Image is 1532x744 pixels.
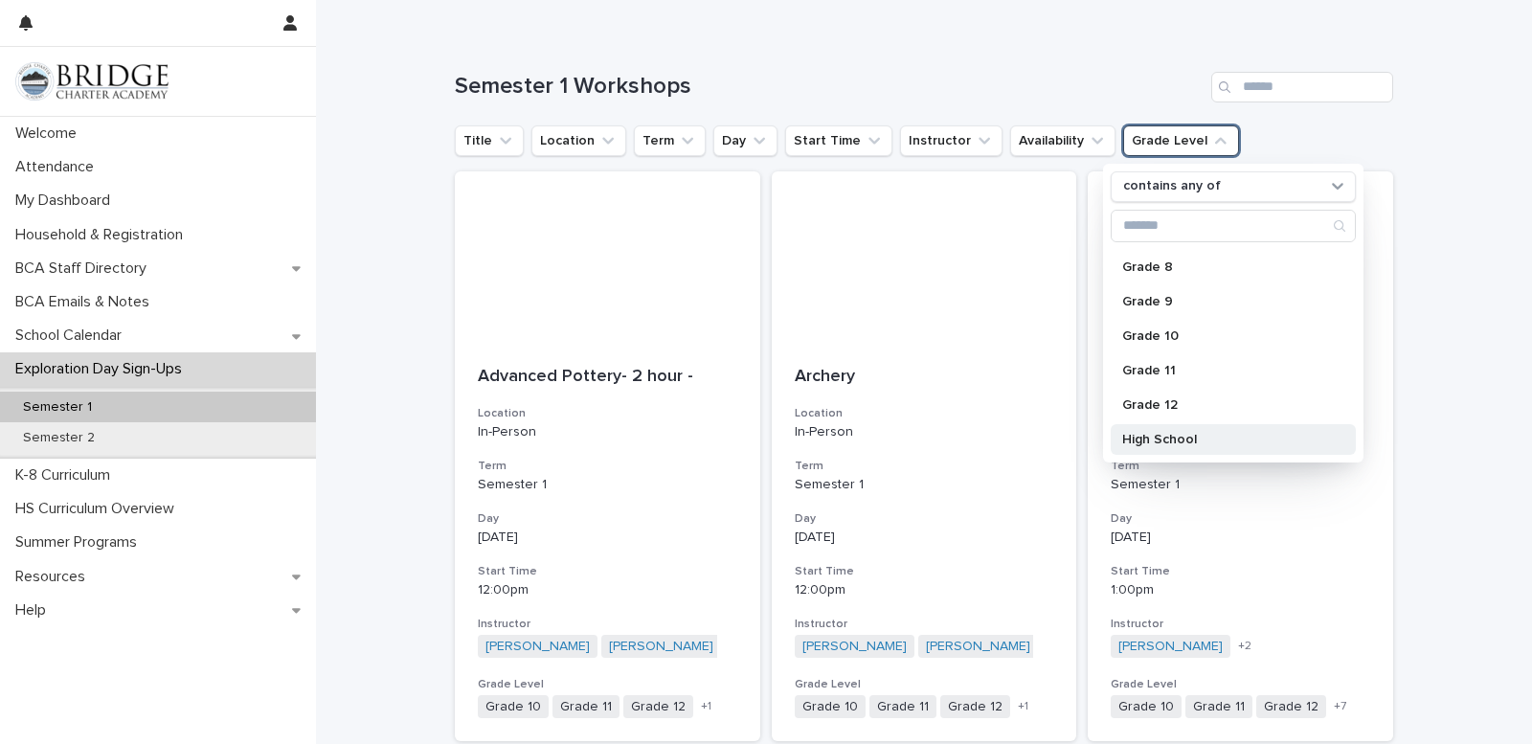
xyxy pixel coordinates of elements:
h3: Term [478,459,737,474]
p: Grade 10 [1122,329,1325,343]
h3: Location [795,406,1054,421]
p: Summer Programs [8,533,152,552]
a: [PERSON_NAME] [1118,639,1223,655]
p: BCA Emails & Notes [8,293,165,311]
p: Semester 2 [8,430,110,446]
button: Location [531,125,626,156]
h3: Day [795,511,1054,527]
h3: Day [1111,511,1370,527]
p: Grade 9 [1122,295,1325,308]
p: School Calendar [8,327,137,345]
div: Search [1111,210,1356,242]
span: Grade 12 [1256,695,1326,719]
p: Resources [8,568,101,586]
h3: Grade Level [795,677,1054,692]
a: ArcheryLocationIn-PersonTermSemester 1Day[DATE]Start Time12:00pmInstructor[PERSON_NAME] [PERSON_N... [772,171,1077,742]
button: Availability [1010,125,1115,156]
p: Semester 1 [795,477,1054,493]
span: Grade 10 [478,695,549,719]
p: Help [8,601,61,620]
span: Grade 11 [869,695,936,719]
p: [DATE] [1111,530,1370,546]
p: [DATE] [478,530,737,546]
p: [DATE] [795,530,1054,546]
p: 12:00pm [478,582,737,598]
p: Semester 1 [1111,477,1370,493]
h3: Location [478,406,737,421]
a: [PERSON_NAME] [609,639,713,655]
p: Advanced Pottery- 2 hour - [478,367,737,388]
h3: Grade Level [478,677,737,692]
p: Exploration Day Sign-Ups [8,360,197,378]
p: Semester 1 [8,399,107,416]
p: In-Person [795,424,1054,440]
h3: Term [1111,459,1370,474]
input: Search [1112,211,1355,241]
p: Grade 11 [1122,364,1325,377]
p: High School [1122,433,1325,446]
h3: Instructor [478,617,737,632]
p: contains any of [1123,178,1221,194]
p: Grade 12 [1122,398,1325,412]
p: Archery [795,367,1054,388]
span: Grade 11 [1185,695,1252,719]
button: Grade Level [1123,125,1239,156]
span: Grade 12 [623,695,693,719]
span: + 2 [1238,641,1251,652]
a: [PERSON_NAME] [485,639,590,655]
h3: Grade Level [1111,677,1370,692]
h3: Start Time [478,564,737,579]
a: Advanced Pottery- 2 hour -LocationIn-PersonTermSemester 1Day[DATE]Start Time12:00pmInstructor[PER... [455,171,760,742]
p: In-Person [478,424,737,440]
p: BCA Staff Directory [8,259,162,278]
span: Grade 10 [1111,695,1182,719]
span: + 1 [1018,701,1028,712]
h3: Start Time [795,564,1054,579]
span: Grade 11 [552,695,620,719]
a: Battle of the BooksLocationIn-PersonTermSemester 1Day[DATE]Start Time1:00pmInstructor[PERSON_NAME... [1088,171,1393,742]
button: Day [713,125,777,156]
h3: Start Time [1111,564,1370,579]
p: My Dashboard [8,192,125,210]
p: Attendance [8,158,109,176]
p: K-8 Curriculum [8,466,125,485]
p: HS Curriculum Overview [8,500,190,518]
span: Grade 10 [795,695,866,719]
span: Grade 12 [940,695,1010,719]
p: Household & Registration [8,226,198,244]
h3: Instructor [1111,617,1370,632]
p: 1:00pm [1111,582,1370,598]
p: Grade 8 [1122,260,1325,274]
p: Semester 1 [478,477,737,493]
input: Search [1211,72,1393,102]
button: Start Time [785,125,892,156]
button: Term [634,125,706,156]
h3: Day [478,511,737,527]
span: + 1 [701,701,711,712]
img: V1C1m3IdTEidaUdm9Hs0 [15,62,169,101]
a: [PERSON_NAME] [802,639,907,655]
h3: Term [795,459,1054,474]
p: 12:00pm [795,582,1054,598]
span: + 7 [1334,701,1346,712]
button: Instructor [900,125,1003,156]
h1: Semester 1 Workshops [455,73,1204,101]
a: [PERSON_NAME] [926,639,1030,655]
h3: Instructor [795,617,1054,632]
p: Welcome [8,124,92,143]
button: Title [455,125,524,156]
